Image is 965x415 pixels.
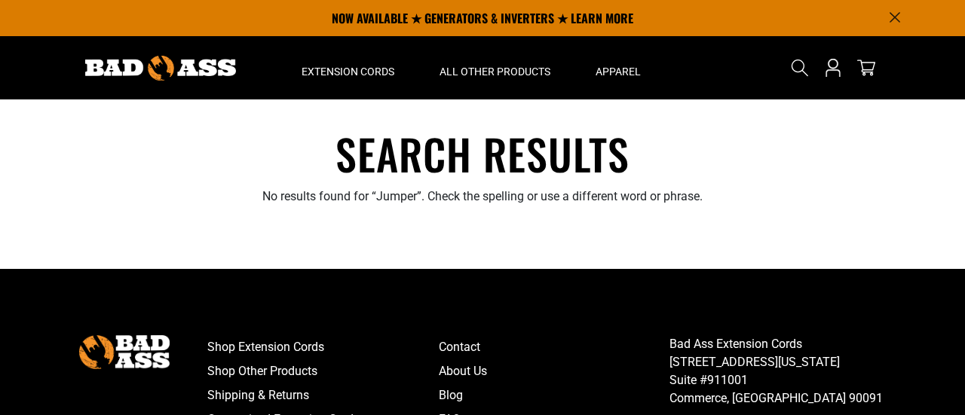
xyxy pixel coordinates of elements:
span: Apparel [596,65,641,78]
summary: Apparel [573,36,663,99]
summary: Search [788,56,812,80]
h1: Search results [64,127,901,182]
p: Bad Ass Extension Cords [STREET_ADDRESS][US_STATE] Suite #911001 Commerce, [GEOGRAPHIC_DATA] 90091 [669,335,901,407]
img: Bad Ass Extension Cords [79,335,170,369]
img: Bad Ass Extension Cords [85,56,236,81]
summary: All Other Products [417,36,573,99]
a: Blog [439,383,670,407]
a: Contact [439,335,670,359]
span: All Other Products [440,65,550,78]
summary: Extension Cords [279,36,417,99]
span: Extension Cords [302,65,394,78]
p: No results found for “Jumper”. Check the spelling or use a different word or phrase. [64,188,901,206]
a: Shop Other Products [207,359,439,383]
a: Shipping & Returns [207,383,439,407]
a: Shop Extension Cords [207,335,439,359]
a: About Us [439,359,670,383]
